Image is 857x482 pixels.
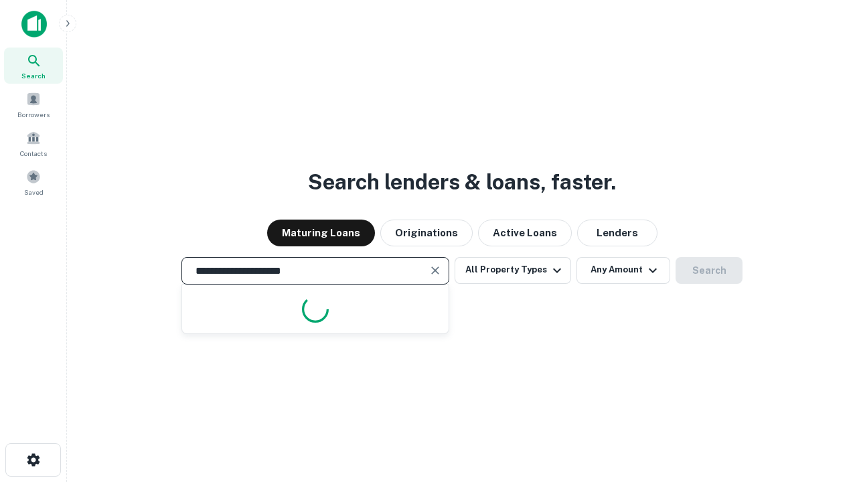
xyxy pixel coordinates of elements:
[267,220,375,246] button: Maturing Loans
[21,11,47,37] img: capitalize-icon.png
[4,86,63,123] a: Borrowers
[4,48,63,84] a: Search
[455,257,571,284] button: All Property Types
[308,166,616,198] h3: Search lenders & loans, faster.
[577,220,657,246] button: Lenders
[426,261,445,280] button: Clear
[21,70,46,81] span: Search
[576,257,670,284] button: Any Amount
[4,164,63,200] a: Saved
[20,148,47,159] span: Contacts
[17,109,50,120] span: Borrowers
[24,187,44,197] span: Saved
[790,375,857,439] iframe: Chat Widget
[478,220,572,246] button: Active Loans
[380,220,473,246] button: Originations
[4,125,63,161] a: Contacts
